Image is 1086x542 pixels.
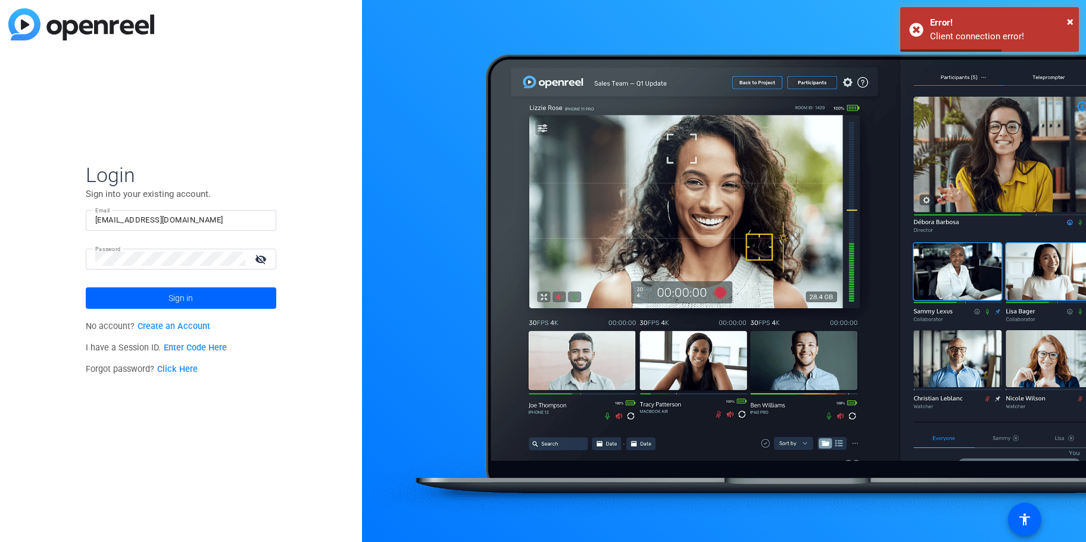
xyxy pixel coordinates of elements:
[86,187,276,200] p: Sign into your existing account.
[157,364,198,374] a: Click Here
[930,30,1070,43] div: Client connection error!
[930,16,1070,30] div: Error!
[168,283,193,313] span: Sign in
[1018,512,1032,527] mat-icon: accessibility
[86,162,276,187] span: Login
[1067,12,1073,30] button: Close
[8,8,154,40] img: blue-gradient.svg
[138,321,210,331] a: Create an Account
[86,287,276,309] button: Sign in
[86,321,210,331] span: No account?
[95,213,267,227] input: Enter Email Address
[86,343,227,353] span: I have a Session ID.
[95,207,110,214] mat-label: Email
[95,246,121,252] mat-label: Password
[248,250,276,268] mat-icon: visibility_off
[1067,14,1073,29] span: ×
[86,364,198,374] span: Forgot password?
[164,343,227,353] a: Enter Code Here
